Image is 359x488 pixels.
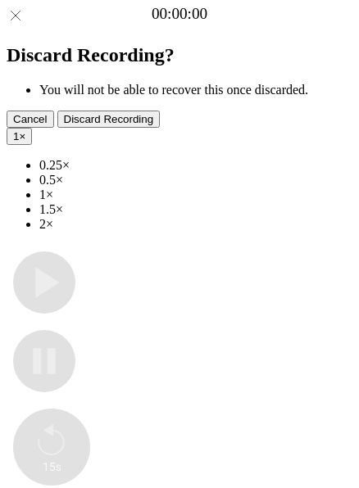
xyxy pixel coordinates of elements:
a: 00:00:00 [152,5,207,23]
span: 1 [13,130,19,142]
li: You will not be able to recover this once discarded. [39,83,352,97]
li: 0.25× [39,158,352,173]
li: 1.5× [39,202,352,217]
button: Cancel [7,111,54,128]
button: Discard Recording [57,111,161,128]
li: 0.5× [39,173,352,188]
li: 1× [39,188,352,202]
button: 1× [7,128,32,145]
h2: Discard Recording? [7,44,352,66]
li: 2× [39,217,352,232]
